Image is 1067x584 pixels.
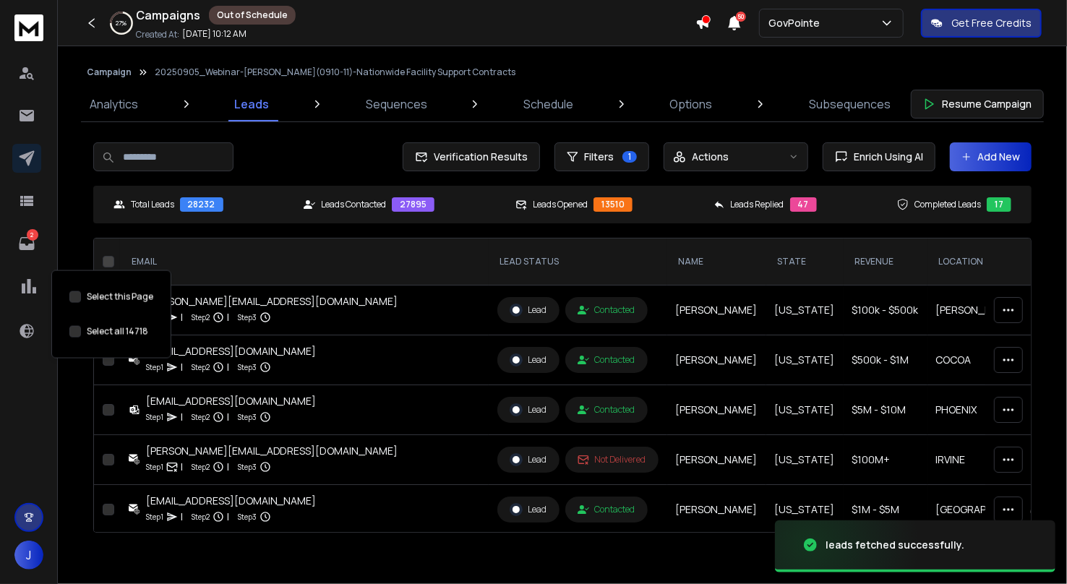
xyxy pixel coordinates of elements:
div: leads fetched successfully. [826,538,964,552]
div: Contacted [578,354,635,366]
div: Lead [510,453,547,466]
button: Verification Results [403,142,540,171]
td: IRVINE [927,435,1050,485]
a: Leads [226,87,278,121]
p: Step 3 [238,360,257,374]
p: Actions [692,150,729,164]
button: Filters1 [554,142,649,171]
td: $500k - $1M [844,335,927,385]
div: Contacted [578,304,635,316]
div: [EMAIL_ADDRESS][DOMAIN_NAME] [146,494,317,508]
img: logo [14,14,43,41]
p: Step 3 [238,310,257,325]
p: | [227,310,229,325]
p: Step 1 [146,460,163,474]
span: Filters [584,150,614,164]
td: [PERSON_NAME] [667,335,766,385]
p: Leads Opened [533,199,588,210]
td: [US_STATE] [766,485,844,535]
div: 27895 [392,197,434,212]
p: | [227,460,229,474]
div: [PERSON_NAME][EMAIL_ADDRESS][DOMAIN_NAME] [146,294,398,309]
td: $1M - $5M [844,485,927,535]
span: Enrich Using AI [848,150,923,164]
a: Options [661,87,721,121]
p: | [227,360,229,374]
p: Step 3 [238,460,257,474]
div: [PERSON_NAME][EMAIL_ADDRESS][DOMAIN_NAME] [146,444,398,458]
div: Out of Schedule [209,6,296,25]
th: LEAD STATUS [489,239,667,285]
p: GovPointe [768,16,826,30]
p: Step 1 [146,510,163,524]
p: 2 [27,229,38,241]
p: Schedule [523,95,573,113]
p: Leads Replied [731,199,784,210]
th: NAME [667,239,766,285]
div: Lead [510,403,547,416]
p: Sequences [366,95,427,113]
div: Contacted [578,504,635,515]
p: | [227,410,229,424]
p: Leads [234,95,269,113]
p: Leads Contacted [321,199,386,210]
td: $100k - $500k [844,285,927,335]
td: PHOENIX [927,385,1050,435]
div: Lead [510,503,547,516]
th: location [927,239,1050,285]
p: [DATE] 10:12 AM [182,28,247,40]
p: | [181,360,183,374]
p: Completed Leads [914,199,981,210]
p: Step 3 [238,510,257,524]
p: Step 3 [238,410,257,424]
p: Step 1 [146,410,163,424]
button: J [14,541,43,570]
td: [US_STATE] [766,385,844,435]
th: EMAIL [120,239,489,285]
p: | [181,510,183,524]
td: COCOA [927,335,1050,385]
p: | [181,310,183,325]
p: 27 % [116,19,127,27]
button: Get Free Credits [921,9,1042,38]
td: [PERSON_NAME] [927,285,1050,335]
div: Not Delivered [578,454,646,465]
div: Lead [510,304,547,317]
a: 2 [12,229,41,258]
p: | [181,410,183,424]
div: Lead [510,353,547,366]
p: | [181,460,183,474]
button: Campaign [87,66,132,78]
div: [EMAIL_ADDRESS][DOMAIN_NAME] [146,344,317,358]
button: Resume Campaign [911,90,1044,119]
p: Subsequences [809,95,891,113]
div: 28232 [180,197,223,212]
p: Analytics [90,95,138,113]
td: [US_STATE] [766,285,844,335]
p: Step 2 [192,510,210,524]
h1: Campaigns [136,7,200,24]
td: [US_STATE] [766,435,844,485]
td: [PERSON_NAME] [667,485,766,535]
td: [PERSON_NAME] [667,435,766,485]
a: Subsequences [800,87,899,121]
p: Step 2 [192,360,210,374]
p: Created At: [136,29,179,40]
div: 47 [790,197,817,212]
p: | [227,510,229,524]
label: Select this Page [87,291,153,303]
span: 1 [622,151,637,163]
td: [PERSON_NAME] [667,285,766,335]
button: Add New [950,142,1032,171]
td: $100M+ [844,435,927,485]
th: State [766,239,844,285]
a: Analytics [81,87,147,121]
p: Step 1 [146,360,163,374]
p: Step 2 [192,410,210,424]
td: [PERSON_NAME] [667,385,766,435]
a: Sequences [357,87,436,121]
div: Contacted [578,404,635,416]
span: 50 [736,12,746,22]
p: Options [670,95,713,113]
